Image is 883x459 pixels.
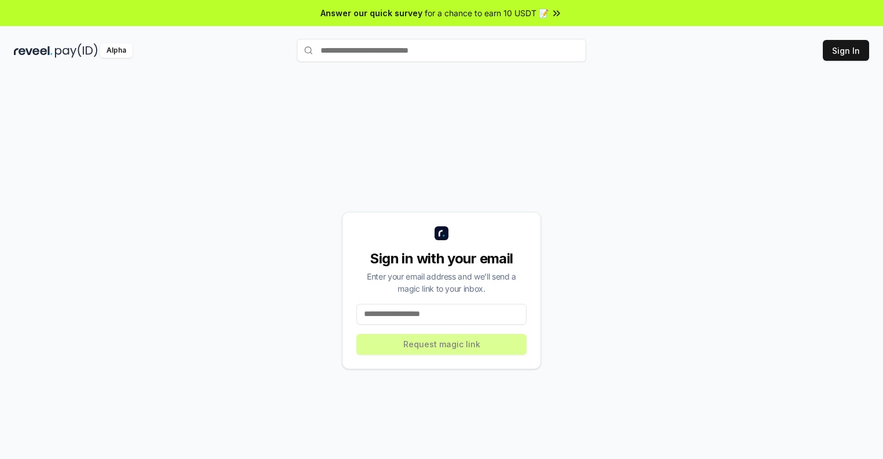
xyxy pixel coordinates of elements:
[100,43,133,58] div: Alpha
[356,249,527,268] div: Sign in with your email
[435,226,448,240] img: logo_small
[823,40,869,61] button: Sign In
[14,43,53,58] img: reveel_dark
[55,43,98,58] img: pay_id
[356,270,527,295] div: Enter your email address and we’ll send a magic link to your inbox.
[425,7,549,19] span: for a chance to earn 10 USDT 📝
[321,7,422,19] span: Answer our quick survey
